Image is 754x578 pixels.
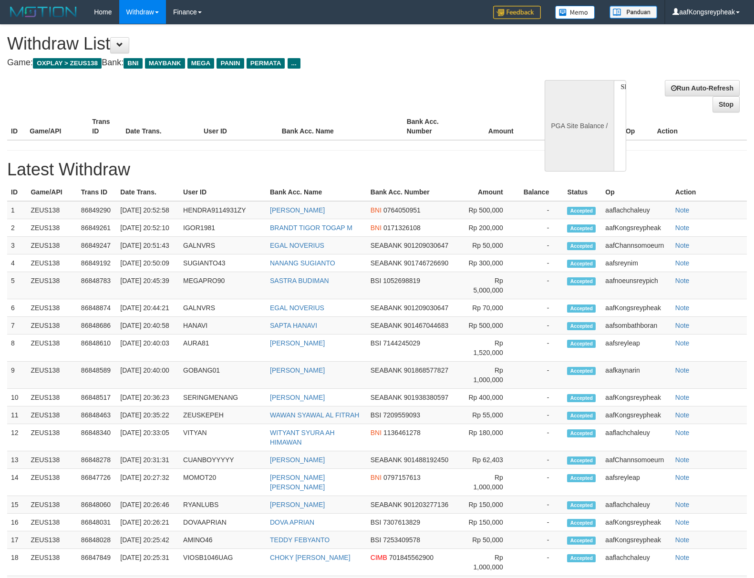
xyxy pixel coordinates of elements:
td: 86848340 [77,424,117,451]
td: - [517,549,564,576]
td: MEGAPRO90 [179,272,266,299]
th: Amount [463,183,517,201]
td: [DATE] 20:27:32 [116,469,179,496]
td: - [517,451,564,469]
span: Accepted [567,554,596,562]
td: HANAVI [179,317,266,335]
td: - [517,424,564,451]
td: [DATE] 20:26:46 [116,496,179,514]
span: BNI [371,429,382,436]
span: BNI [124,58,142,69]
td: 2 [7,219,27,237]
a: TEDDY FEBYANTO [270,536,330,544]
td: 86848060 [77,496,117,514]
span: BNI [371,474,382,481]
td: aaflachchaleuy [601,424,671,451]
a: Stop [713,96,740,112]
span: 7253409578 [383,536,420,544]
th: Date Trans. [116,183,179,201]
span: 901488192450 [404,456,448,464]
span: Accepted [567,429,596,437]
a: [PERSON_NAME] [270,456,325,464]
td: Rp 55,000 [463,406,517,424]
span: Accepted [567,322,596,330]
span: 901467044683 [404,322,448,329]
td: Rp 180,000 [463,424,517,451]
td: ZEUS138 [27,531,77,549]
a: [PERSON_NAME] [270,366,325,374]
td: Rp 500,000 [463,317,517,335]
td: 5 [7,272,27,299]
img: Feedback.jpg [493,6,541,19]
th: Balance [528,113,585,140]
td: - [517,531,564,549]
td: aafkaynarin [601,362,671,389]
td: HENDRA9114931ZY [179,201,266,219]
td: aafKongsreypheak [601,299,671,317]
h1: Latest Withdraw [7,160,747,179]
span: CIMB [371,554,387,561]
td: ZEUS138 [27,335,77,362]
th: Bank Acc. Number [367,183,463,201]
td: - [517,201,564,219]
td: - [517,335,564,362]
td: - [517,237,564,254]
td: aafKongsreypheak [601,406,671,424]
span: Accepted [567,207,596,215]
span: Accepted [567,242,596,250]
td: [DATE] 20:44:21 [116,299,179,317]
span: SEABANK [371,394,402,401]
td: GALNVRS [179,237,266,254]
td: aafKongsreypheak [601,389,671,406]
th: User ID [200,113,278,140]
a: WITYANT SYURA AH HIMAWAN [270,429,335,446]
span: SEABANK [371,322,402,329]
td: ZEUS138 [27,201,77,219]
td: 13 [7,451,27,469]
td: [DATE] 20:40:03 [116,335,179,362]
span: MAYBANK [145,58,185,69]
a: DOVA APRIAN [270,518,314,526]
td: - [517,299,564,317]
span: 701845562900 [389,554,434,561]
td: ZEUS138 [27,272,77,299]
td: AURA81 [179,335,266,362]
td: ZEUS138 [27,254,77,272]
td: aaflachchaleuy [601,201,671,219]
th: Trans ID [88,113,122,140]
span: SEABANK [371,304,402,312]
th: ID [7,183,27,201]
span: 901209030647 [404,304,448,312]
td: aafsreynim [601,254,671,272]
td: 86848278 [77,451,117,469]
td: 11 [7,406,27,424]
td: DOVAAPRIAN [179,514,266,531]
td: - [517,469,564,496]
td: MOMOT20 [179,469,266,496]
td: ZEUS138 [27,514,77,531]
span: Accepted [567,456,596,465]
td: 16 [7,514,27,531]
td: aafKongsreypheak [601,531,671,549]
td: VIOSB1046UAG [179,549,266,576]
th: Action [671,183,747,201]
td: 86848589 [77,362,117,389]
td: 86849192 [77,254,117,272]
td: Rp 150,000 [463,496,517,514]
span: BSI [371,518,382,526]
td: - [517,362,564,389]
td: GALNVRS [179,299,266,317]
td: 6 [7,299,27,317]
span: BSI [371,536,382,544]
span: Accepted [567,537,596,545]
h1: Withdraw List [7,34,493,53]
th: Date Trans. [122,113,200,140]
td: [DATE] 20:26:21 [116,514,179,531]
span: OXPLAY > ZEUS138 [33,58,102,69]
td: Rp 1,000,000 [463,549,517,576]
td: AMINO46 [179,531,266,549]
td: - [517,389,564,406]
a: [PERSON_NAME] [270,339,325,347]
td: Rp 300,000 [463,254,517,272]
span: 0764050951 [383,206,421,214]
